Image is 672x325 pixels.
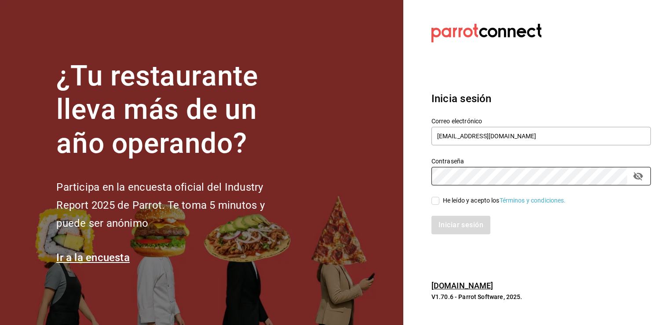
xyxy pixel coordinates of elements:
a: [DOMAIN_NAME] [431,281,493,290]
label: Contraseña [431,158,651,164]
h2: Participa en la encuesta oficial del Industry Report 2025 de Parrot. Te toma 5 minutos y puede se... [56,178,294,232]
a: Términos y condiciones. [500,197,566,204]
a: Ir a la encuesta [56,251,130,264]
button: passwordField [631,169,646,184]
h1: ¿Tu restaurante lleva más de un año operando? [56,59,294,161]
div: He leído y acepto los [443,196,566,205]
label: Correo electrónico [431,118,651,124]
p: V1.70.6 - Parrot Software, 2025. [431,292,651,301]
input: Ingresa tu correo electrónico [431,127,651,145]
h3: Inicia sesión [431,91,651,107]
